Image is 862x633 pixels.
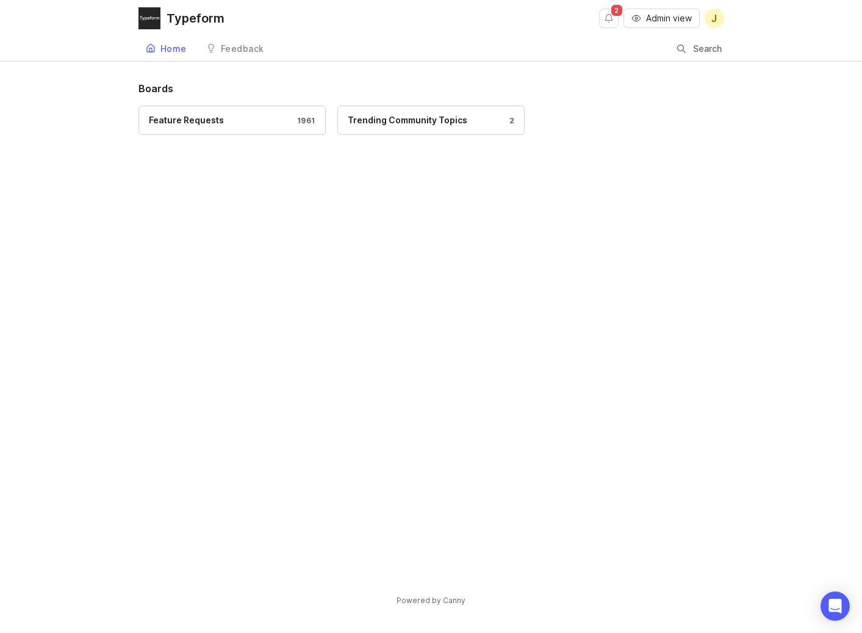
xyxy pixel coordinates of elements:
[167,12,224,24] div: Typeform
[291,115,315,126] div: 1961
[138,37,194,62] a: Home
[611,5,622,16] span: 2
[711,11,717,26] span: J
[337,106,525,135] a: Trending Community Topics2
[348,114,467,127] div: Trending Community Topics
[149,114,224,127] div: Feature Requests
[138,7,160,29] img: Typeform logo
[395,593,467,607] a: Powered by Canny
[705,9,724,28] button: J
[623,9,700,28] button: Admin view
[821,591,850,621] div: Open Intercom Messenger
[138,106,326,135] a: Feature Requests1961
[138,81,724,96] h1: Boards
[221,45,264,53] div: Feedback
[160,45,187,53] div: Home
[503,115,515,126] div: 2
[646,12,692,24] span: Admin view
[199,37,271,62] a: Feedback
[599,9,619,28] button: Notifications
